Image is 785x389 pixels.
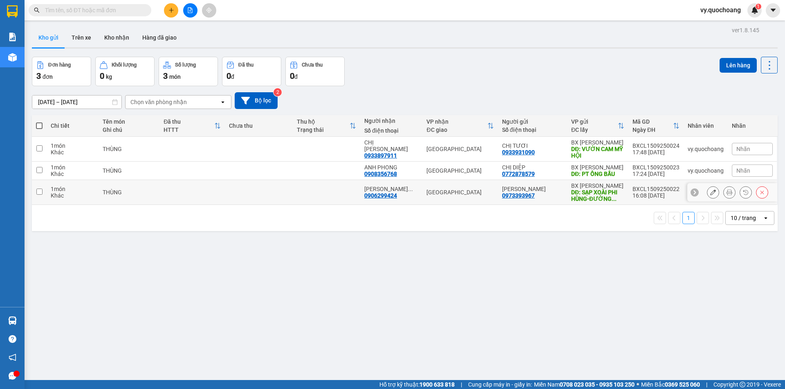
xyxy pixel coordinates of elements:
[740,382,745,387] span: copyright
[103,127,155,133] div: Ghi chú
[168,7,174,13] span: plus
[571,146,624,159] div: DĐ: VƯỜN CAM MỸ HỘI
[364,118,418,124] div: Người nhận
[706,380,707,389] span: |
[51,171,94,177] div: Khác
[502,127,563,133] div: Số điện thoại
[8,33,17,41] img: solution-icon
[45,6,141,15] input: Tìm tên, số ĐT hoặc mã đơn
[632,127,673,133] div: Ngày ĐH
[297,127,350,133] div: Trạng thái
[32,96,121,109] input: Select a date range.
[732,26,759,35] div: ver 1.8.145
[682,212,695,224] button: 1
[694,5,747,15] span: vy.quochoang
[112,62,137,68] div: Khối lượng
[364,127,418,134] div: Số điện thoại
[751,7,758,14] img: icon-new-feature
[461,380,462,389] span: |
[229,122,288,129] div: Chưa thu
[560,381,635,388] strong: 0708 023 035 - 0935 103 250
[8,316,17,325] img: warehouse-icon
[632,186,680,192] div: BXCL1509250022
[7,8,20,16] span: Gửi:
[763,215,769,221] svg: open
[7,7,72,27] div: BX [PERSON_NAME]
[274,88,282,96] sup: 2
[293,115,360,137] th: Toggle SortBy
[468,380,532,389] span: Cung cấp máy in - giấy in:
[756,4,761,9] sup: 1
[632,149,680,156] div: 17:48 [DATE]
[736,146,750,152] span: Nhãn
[78,35,161,47] div: 0933897911
[628,115,684,137] th: Toggle SortBy
[65,28,98,47] button: Trên xe
[379,380,455,389] span: Hỗ trợ kỹ thuật:
[51,142,94,149] div: 1 món
[206,7,212,13] span: aim
[231,73,234,80] span: đ
[426,167,493,174] div: [GEOGRAPHIC_DATA]
[202,3,216,18] button: aim
[364,186,418,192] div: NGUYỄN QUANG VINH
[164,118,214,125] div: Đã thu
[51,192,94,199] div: Khác
[187,7,193,13] span: file-add
[34,7,40,13] span: search
[159,115,225,137] th: Toggle SortBy
[220,99,226,105] svg: open
[7,5,18,18] img: logo-vxr
[285,57,345,86] button: Chưa thu0đ
[571,182,624,189] div: BX [PERSON_NAME]
[7,46,72,58] div: 0933897911
[732,122,773,129] div: Nhãn
[164,127,214,133] div: HTTT
[426,189,493,196] div: [GEOGRAPHIC_DATA]
[665,381,700,388] strong: 0369 525 060
[426,146,493,152] div: [GEOGRAPHIC_DATA]
[419,381,455,388] strong: 1900 633 818
[51,122,94,129] div: Chi tiết
[408,186,413,192] span: ...
[707,186,719,198] div: Sửa đơn hàng
[426,127,487,133] div: ĐC giao
[766,3,780,18] button: caret-down
[632,164,680,171] div: BXCL1509250023
[632,142,680,149] div: BXCL1509250024
[502,186,563,192] div: ANH HÙNG
[36,71,41,81] span: 3
[426,118,487,125] div: VP nhận
[43,73,53,80] span: đơn
[571,118,618,125] div: VP gửi
[641,380,700,389] span: Miền Bắc
[78,7,98,16] span: Nhận:
[571,127,618,133] div: ĐC lấy
[720,58,757,73] button: Lên hàng
[290,71,294,81] span: 0
[103,118,155,125] div: Tên món
[8,53,17,62] img: warehouse-icon
[731,214,756,222] div: 10 / trang
[164,3,178,18] button: plus
[422,115,498,137] th: Toggle SortBy
[106,73,112,80] span: kg
[688,167,724,174] div: vy.quochoang
[364,171,397,177] div: 0908356768
[103,189,155,196] div: THÙNG
[688,146,724,152] div: vy.quochoang
[632,118,673,125] div: Mã GD
[98,28,136,47] button: Kho nhận
[571,189,624,202] div: DĐ: SẠP XOÀI PHI HÙNG-ĐƯỜNG LŨY
[9,335,16,343] span: question-circle
[502,164,563,171] div: CHỊ DIỆP
[103,167,155,174] div: THÙNG
[297,118,350,125] div: Thu hộ
[769,7,777,14] span: caret-down
[175,62,196,68] div: Số lượng
[302,62,323,68] div: Chưa thu
[136,28,183,47] button: Hàng đã giao
[736,167,750,174] span: Nhãn
[502,192,535,199] div: 0973393967
[571,171,624,177] div: DĐ: PT ÔNG BẦU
